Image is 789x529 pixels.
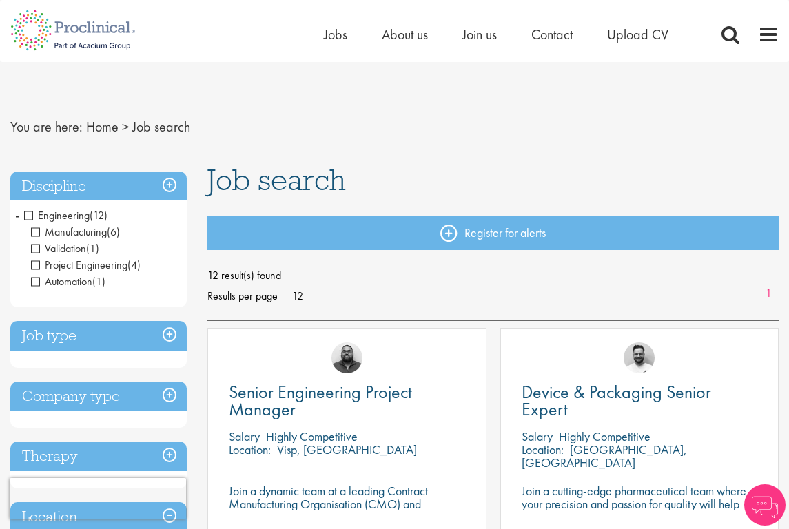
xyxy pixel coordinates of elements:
span: Device & Packaging Senior Expert [522,380,711,421]
span: (12) [90,208,107,222]
span: (1) [86,241,99,256]
span: Automation [31,274,105,289]
span: Salary [229,428,260,444]
iframe: reCAPTCHA [10,478,186,519]
a: Register for alerts [207,216,779,250]
h3: Job type [10,321,187,351]
span: > [122,118,129,136]
a: 12 [287,289,308,303]
a: About us [382,25,428,43]
a: Device & Packaging Senior Expert [522,384,757,418]
a: Join us [462,25,497,43]
a: breadcrumb link [86,118,119,136]
p: [GEOGRAPHIC_DATA], [GEOGRAPHIC_DATA] [522,442,687,470]
span: Validation [31,241,86,256]
span: Results per page [207,286,278,307]
span: Project Engineering [31,258,141,272]
p: Visp, [GEOGRAPHIC_DATA] [277,442,417,457]
span: Engineering [24,208,90,222]
span: Automation [31,274,92,289]
h3: Company type [10,382,187,411]
span: Job search [207,161,346,198]
span: (4) [127,258,141,272]
span: Salary [522,428,553,444]
p: Highly Competitive [266,428,358,444]
p: Highly Competitive [559,428,650,444]
span: Job search [132,118,190,136]
span: Location: [229,442,271,457]
span: You are here: [10,118,83,136]
a: Jobs [324,25,347,43]
p: Join a cutting-edge pharmaceutical team where your precision and passion for quality will help sh... [522,484,757,523]
a: 1 [759,286,779,302]
span: (6) [107,225,120,239]
span: Manufacturing [31,225,120,239]
span: Location: [522,442,564,457]
span: Validation [31,241,99,256]
a: Contact [531,25,573,43]
span: Senior Engineering Project Manager [229,380,412,421]
span: - [15,205,19,225]
img: Ashley Bennett [331,342,362,373]
span: (1) [92,274,105,289]
h3: Therapy [10,442,187,471]
img: Chatbot [744,484,786,526]
span: Manufacturing [31,225,107,239]
a: Upload CV [607,25,668,43]
a: Senior Engineering Project Manager [229,384,464,418]
span: Engineering [24,208,107,222]
h3: Discipline [10,172,187,201]
img: Emile De Beer [624,342,655,373]
span: 12 result(s) found [207,265,779,286]
span: Project Engineering [31,258,127,272]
